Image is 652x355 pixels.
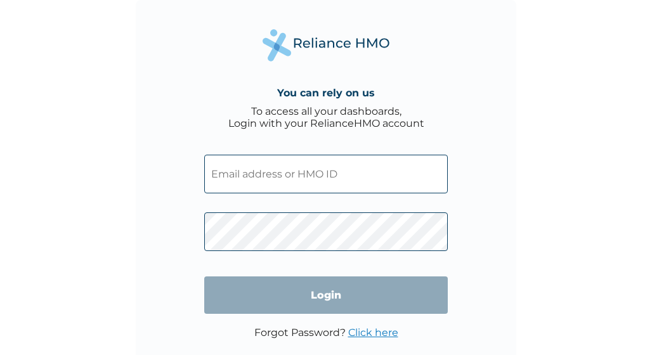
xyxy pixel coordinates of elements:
[348,326,398,339] a: Click here
[204,155,448,193] input: Email address or HMO ID
[204,276,448,314] input: Login
[254,326,398,339] p: Forgot Password?
[277,87,375,99] h4: You can rely on us
[263,29,389,61] img: Reliance Health's Logo
[228,105,424,129] div: To access all your dashboards, Login with your RelianceHMO account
